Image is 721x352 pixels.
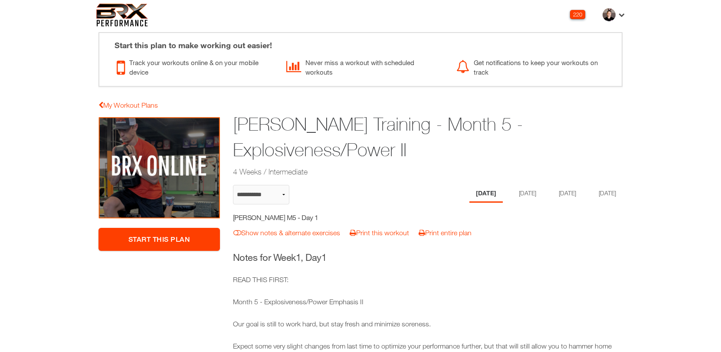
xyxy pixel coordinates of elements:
p: Month 5 - Explosiveness/Power Emphasis II [233,297,623,306]
p: Our goal is still to work hard, but stay fresh and minimize soreness. [233,319,623,329]
img: Garrett Ziegler Training - Month 5 - Explosiveness/Power II [98,117,220,219]
div: Start this plan to make working out easier! [106,33,615,51]
p: READ THIS FIRST: [233,275,623,284]
h1: [PERSON_NAME] Training - Month 5 - Explosiveness/Power II [233,112,556,163]
a: Print entire plan [419,229,472,237]
li: Day 4 [592,185,623,203]
div: Get notifications to keep your workouts on track [456,56,613,77]
h5: [PERSON_NAME] M5 - Day 1 [233,213,388,222]
li: Day 3 [552,185,583,203]
div: Track your workouts online & on your mobile device [117,56,273,77]
h2: 4 Weeks / Intermediate [233,166,556,177]
div: Never miss a workout with scheduled workouts [286,56,443,77]
div: 220 [570,10,585,19]
span: 1 [296,252,301,263]
a: Show notes & alternate exercises [233,229,340,237]
a: My Workout Plans [98,101,158,109]
li: Day 2 [512,185,543,203]
li: Day 1 [469,185,503,203]
img: 6f7da32581c89ca25d665dc3aae533e4f14fe3ef_original.svg [96,3,148,26]
h3: Notes for Week , Day [233,251,623,264]
a: Print this workout [350,229,409,237]
img: thumb.jpg [603,8,616,21]
span: 1 [321,252,327,263]
a: Start This Plan [98,228,220,251]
